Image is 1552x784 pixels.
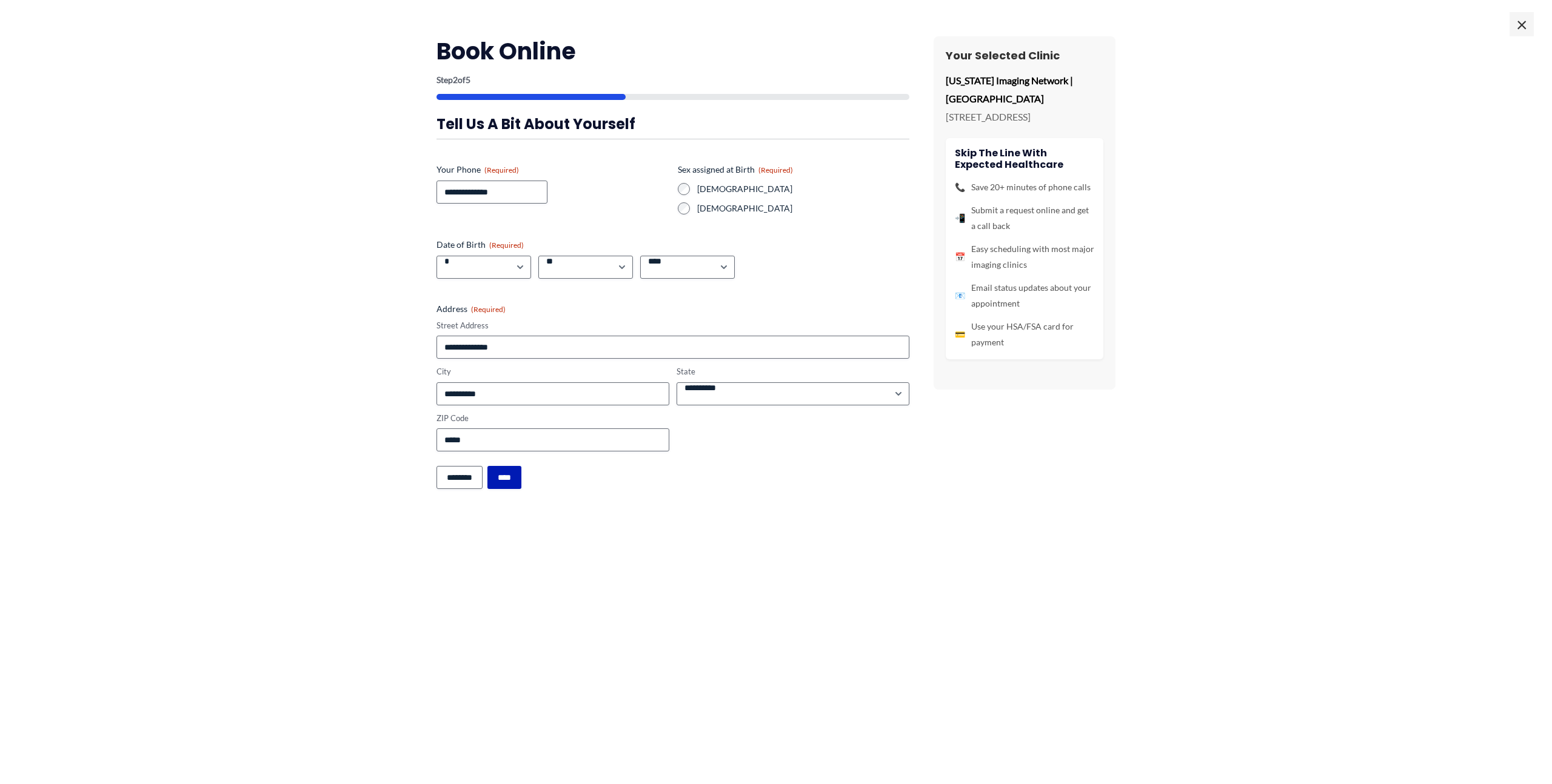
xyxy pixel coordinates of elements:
[466,75,470,85] span: 5
[436,115,909,133] h3: Tell us a bit about yourself
[489,241,524,250] span: (Required)
[697,202,909,214] label: [DEMOGRAPHIC_DATA]
[955,147,1094,170] h4: Skip the line with Expected Healthcare
[955,241,1094,273] li: Easy scheduling with most major imaging clinics
[955,249,965,265] span: 📅
[484,165,519,174] span: (Required)
[436,320,909,331] label: Street Address
[436,239,524,251] legend: Date of Birth
[946,108,1103,126] p: [STREET_ADDRESS]
[436,413,669,424] label: ZIP Code
[955,327,965,342] span: 💳
[436,164,668,176] label: Your Phone
[678,164,793,176] legend: Sex assigned at Birth
[955,288,965,304] span: 📧
[946,48,1103,62] h3: Your Selected Clinic
[758,165,793,174] span: (Required)
[955,210,965,226] span: 📲
[677,366,909,377] label: State
[955,319,1094,350] li: Use your HSA/FSA card for payment
[955,280,1094,311] li: Email status updates about your appointment
[1510,12,1534,36] span: ×
[697,183,909,195] label: [DEMOGRAPHIC_DATA]
[955,202,1094,234] li: Submit a request online and get a call back
[955,179,1094,195] li: Save 20+ minutes of phone calls
[955,179,965,195] span: 📞
[436,366,669,377] label: City
[436,303,506,315] legend: Address
[436,36,909,66] h2: Book Online
[471,305,506,314] span: (Required)
[946,71,1103,107] p: [US_STATE] Imaging Network | [GEOGRAPHIC_DATA]
[436,76,909,84] p: Step of
[453,75,458,85] span: 2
